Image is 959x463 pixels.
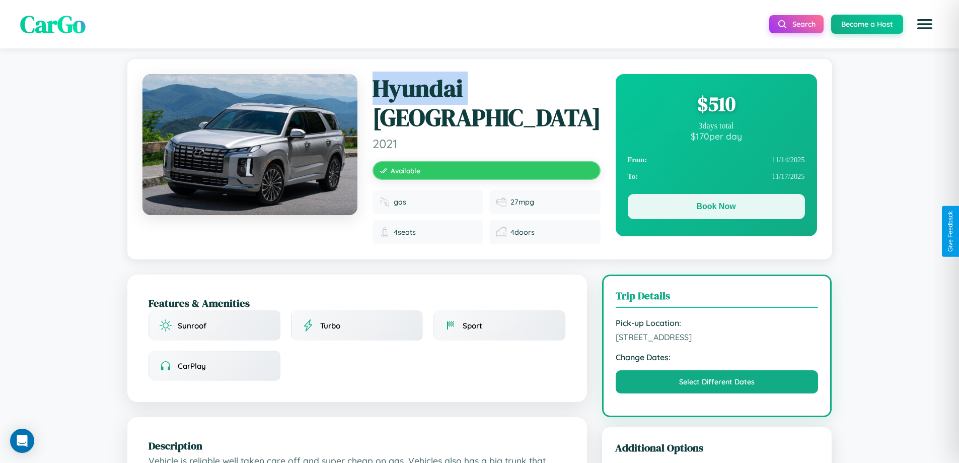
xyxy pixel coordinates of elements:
span: Sport [463,321,482,330]
div: Open Intercom Messenger [10,429,34,453]
div: $ 170 per day [628,130,805,142]
span: Search [792,20,816,29]
span: gas [394,197,406,207]
img: Hyundai Tucson 2021 [142,74,357,215]
span: Sunroof [178,321,206,330]
img: Fuel type [380,197,390,207]
div: 3 days total [628,121,805,130]
h1: Hyundai [GEOGRAPHIC_DATA] [373,74,601,132]
strong: To: [628,172,638,181]
span: 4 doors [510,228,535,237]
img: Doors [496,227,506,237]
span: 2021 [373,136,601,151]
span: Turbo [320,321,340,330]
span: Available [391,166,420,175]
div: $ 510 [628,90,805,117]
h3: Trip Details [616,288,819,308]
div: 11 / 14 / 2025 [628,152,805,168]
strong: Pick-up Location: [616,318,819,328]
div: Give Feedback [947,211,954,252]
h2: Features & Amenities [149,296,566,310]
span: 27 mpg [510,197,534,207]
h3: Additional Options [615,440,819,455]
img: Seats [380,227,390,237]
strong: From: [628,156,647,164]
img: Fuel efficiency [496,197,506,207]
h2: Description [149,438,566,453]
span: 4 seats [394,228,416,237]
button: Search [769,15,824,33]
button: Book Now [628,194,805,219]
button: Open menu [911,10,939,38]
span: [STREET_ADDRESS] [616,332,819,342]
div: 11 / 17 / 2025 [628,168,805,185]
span: CarGo [20,8,86,41]
strong: Change Dates: [616,352,819,362]
button: Become a Host [831,15,903,34]
span: CarPlay [178,361,206,371]
button: Select Different Dates [616,370,819,393]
